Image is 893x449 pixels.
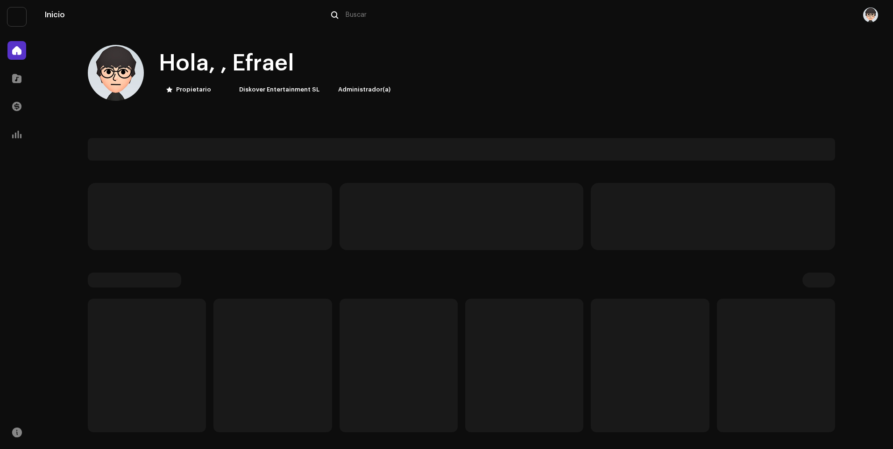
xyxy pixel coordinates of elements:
[45,11,320,19] div: Inicio
[88,45,144,101] img: 68986b7d-2e1a-4819-8509-2b08944eb690
[159,49,398,78] div: Hola, , Efrael
[7,7,26,26] img: 297a105e-aa6c-4183-9ff4-27133c00f2e2
[863,7,878,22] img: 68986b7d-2e1a-4819-8509-2b08944eb690
[338,84,390,95] div: Administrador(a)
[224,84,235,95] img: 297a105e-aa6c-4183-9ff4-27133c00f2e2
[346,11,367,19] span: Buscar
[239,84,319,95] div: Diskover Entertainment SL
[176,84,211,95] div: Propietario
